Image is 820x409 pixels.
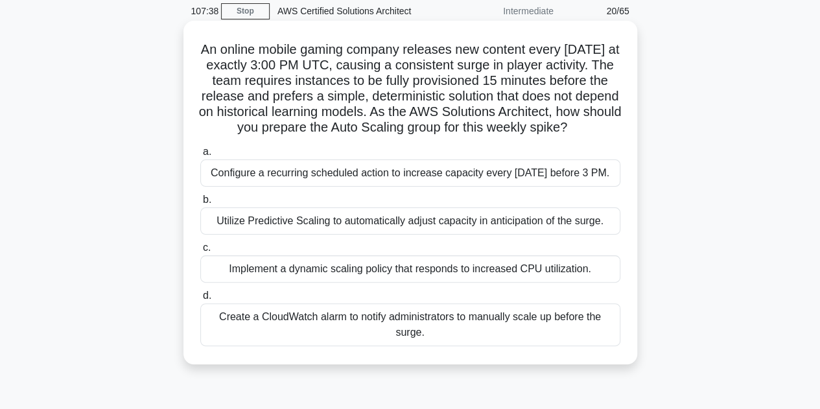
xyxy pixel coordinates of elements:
[200,159,620,187] div: Configure a recurring scheduled action to increase capacity every [DATE] before 3 PM.
[203,290,211,301] span: d.
[203,194,211,205] span: b.
[199,41,622,136] h5: An online mobile gaming company releases new content every [DATE] at exactly 3:00 PM UTC, causing...
[200,303,620,346] div: Create a CloudWatch alarm to notify administrators to manually scale up before the surge.
[200,255,620,283] div: Implement a dynamic scaling policy that responds to increased CPU utilization.
[203,146,211,157] span: a.
[200,207,620,235] div: Utilize Predictive Scaling to automatically adjust capacity in anticipation of the surge.
[221,3,270,19] a: Stop
[203,242,211,253] span: c.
